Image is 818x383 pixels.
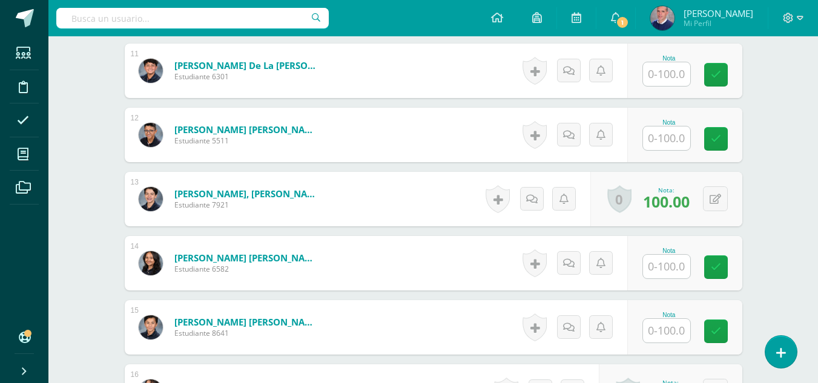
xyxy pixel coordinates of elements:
div: Nota: [643,186,690,194]
input: 0-100.0 [643,319,690,342]
span: [PERSON_NAME] [684,7,753,19]
span: Estudiante 5511 [174,136,320,146]
a: [PERSON_NAME] de la [PERSON_NAME] [174,59,320,71]
div: Nota [642,312,696,318]
span: Mi Perfil [684,18,753,28]
img: 3325f38f25655af9fb2cbdfd6477a522.png [139,123,163,147]
span: Estudiante 6301 [174,71,320,82]
a: 0 [607,185,632,213]
img: 13b145ed9f3e614f690bca7d63df066a.png [139,315,163,339]
div: Nota [642,247,696,254]
span: Estudiante 6582 [174,264,320,274]
a: [PERSON_NAME] [PERSON_NAME] [174,316,320,328]
img: f46c1be77745b287dae4a6217bcfa61b.png [139,187,163,211]
input: 0-100.0 [643,62,690,86]
a: [PERSON_NAME] [PERSON_NAME] [174,123,320,136]
img: 8e2599edc7ec9c369d2d1b93971b5453.png [139,251,163,275]
input: Busca un usuario... [56,8,329,28]
input: 0-100.0 [643,126,690,150]
span: Estudiante 7921 [174,200,320,210]
a: [PERSON_NAME], [PERSON_NAME] [174,188,320,200]
span: 100.00 [643,191,690,212]
img: 1515e9211533a8aef101277efa176555.png [650,6,675,30]
img: 655d122cdf5ec00924f0548a8b60ffdc.png [139,59,163,83]
input: 0-100.0 [643,255,690,278]
div: Nota [642,55,696,62]
a: [PERSON_NAME] [PERSON_NAME] [174,252,320,264]
div: Nota [642,119,696,126]
span: 1 [616,16,629,29]
span: Estudiante 8641 [174,328,320,338]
